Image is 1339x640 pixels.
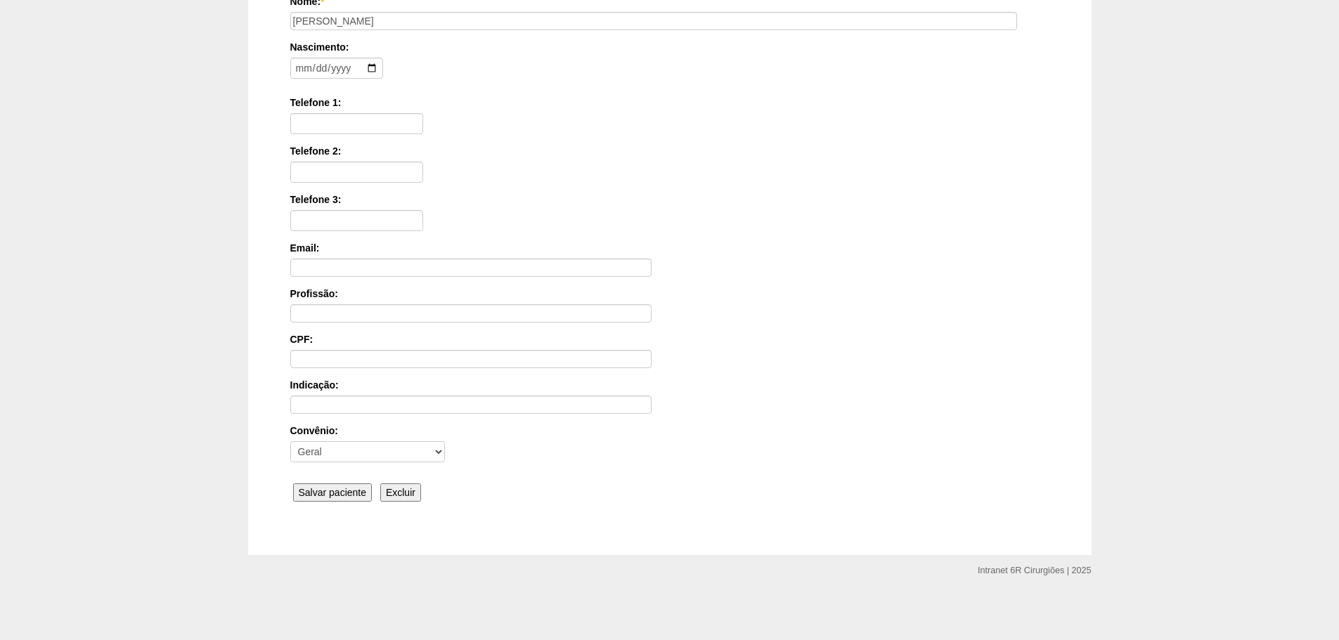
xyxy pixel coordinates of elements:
label: Convênio: [290,424,1049,438]
input: Salvar paciente [293,483,373,502]
div: Intranet 6R Cirurgiões | 2025 [978,563,1091,577]
label: Telefone 1: [290,96,1049,110]
label: Telefone 3: [290,192,1049,207]
label: Indicação: [290,378,1049,392]
label: CPF: [290,332,1049,346]
label: Profissão: [290,287,1049,301]
label: Nascimento: [290,40,1044,54]
label: Email: [290,241,1049,255]
input: Excluir [380,483,421,502]
label: Telefone 2: [290,144,1049,158]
